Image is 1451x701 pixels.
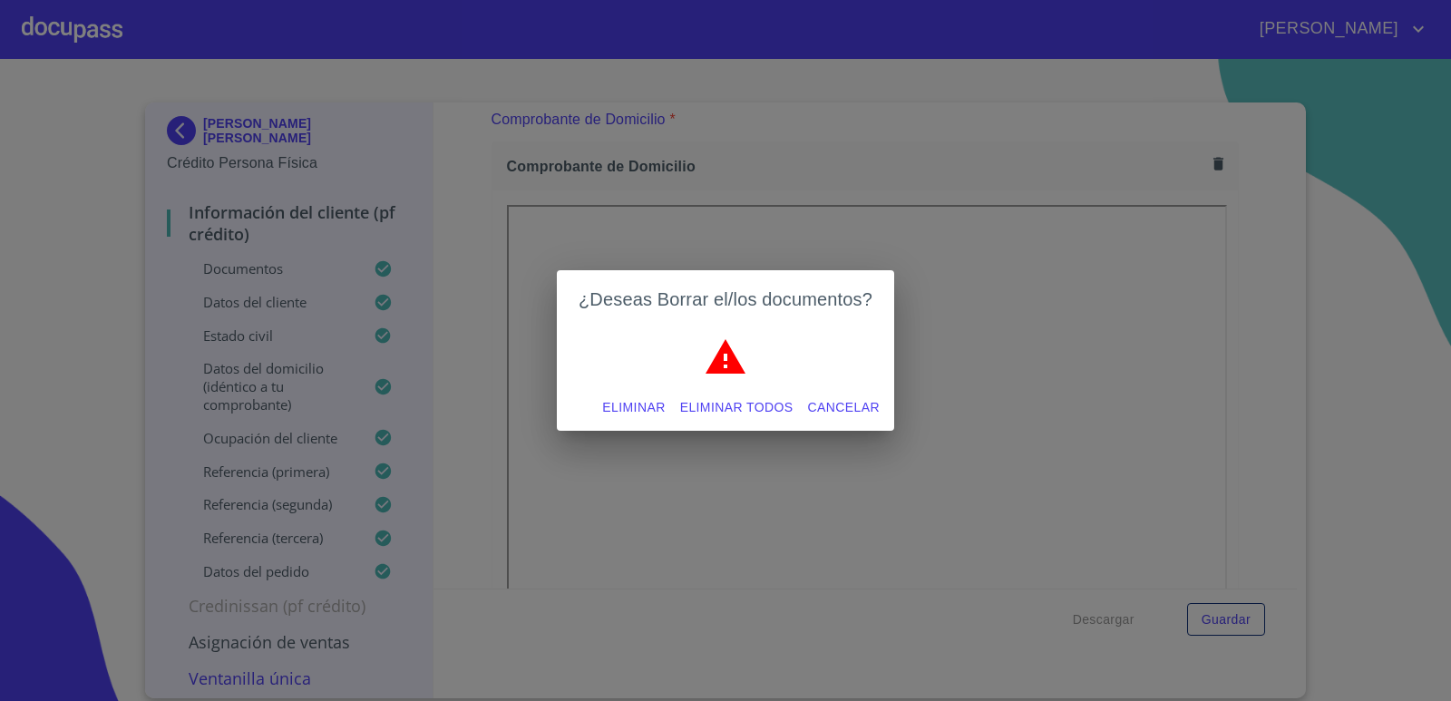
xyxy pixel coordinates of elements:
[673,391,801,424] button: Eliminar todos
[801,391,887,424] button: Cancelar
[808,396,880,419] span: Cancelar
[602,396,665,419] span: Eliminar
[595,391,672,424] button: Eliminar
[680,396,794,419] span: Eliminar todos
[579,285,872,314] h2: ¿Deseas Borrar el/los documentos?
